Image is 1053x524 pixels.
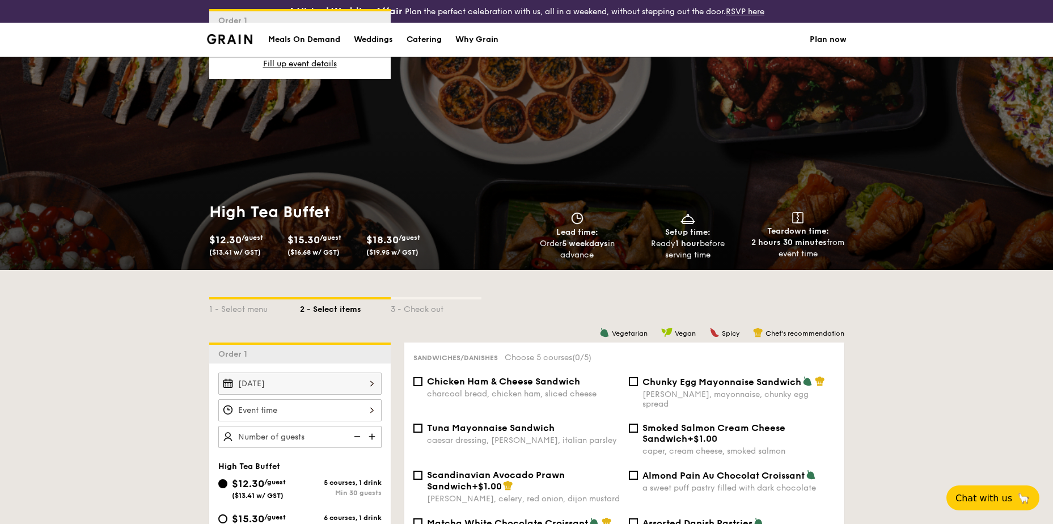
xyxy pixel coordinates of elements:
[642,470,805,481] span: Almond Pain Au Chocolat Croissant
[264,478,286,486] span: /guest
[218,16,252,26] span: Order 1
[810,23,847,57] a: Plan now
[569,212,586,225] img: icon-clock.2db775ea.svg
[629,471,638,480] input: Almond Pain Au Chocolat Croissanta sweet puff pastry filled with dark chocolate
[300,514,382,522] div: 6 courses, 1 drink
[806,470,816,480] img: icon-vegetarian.fe4039eb.svg
[503,480,513,491] img: icon-chef-hat.a58ddaea.svg
[413,471,422,480] input: Scandinavian Avocado Prawn Sandwich+$1.00[PERSON_NAME], celery, red onion, dijon mustard
[642,390,835,409] div: [PERSON_NAME], mayonnaise, chunky egg spread
[766,329,844,337] span: Chef's recommendation
[747,237,849,260] div: from event time
[726,7,764,16] a: RSVP here
[687,433,717,444] span: +$1.00
[399,234,420,242] span: /guest
[751,238,827,247] strong: 2 hours 30 minutes
[792,212,804,223] img: icon-teardown.65201eee.svg
[407,23,442,57] div: Catering
[287,248,340,256] span: ($16.68 w/ GST)
[209,248,261,256] span: ($13.41 w/ GST)
[209,299,300,315] div: 1 - Select menu
[562,239,608,248] strong: 5 weekdays
[815,376,825,386] img: icon-chef-hat.a58ddaea.svg
[642,422,785,444] span: Smoked Salmon Cream Cheese Sandwich
[629,377,638,386] input: Chunky Egg Mayonnaise Sandwich[PERSON_NAME], mayonnaise, chunky egg spread
[200,5,853,18] div: Plan the perfect celebration with us, all in a weekend, without stepping out the door.
[366,234,399,246] span: $18.30
[753,327,763,337] img: icon-chef-hat.a58ddaea.svg
[218,349,252,359] span: Order 1
[527,238,628,261] div: Order in advance
[427,376,580,387] span: Chicken Ham & Cheese Sandwich
[612,329,648,337] span: Vegetarian
[232,477,264,490] span: $12.30
[427,436,620,445] div: caesar dressing, [PERSON_NAME], italian parsley
[218,479,227,488] input: $12.30/guest($13.41 w/ GST)5 courses, 1 drinkMin 30 guests
[413,377,422,386] input: Chicken Ham & Cheese Sandwichcharcoal bread, chicken ham, sliced cheese
[449,23,505,57] a: Why Grain
[413,424,422,433] input: Tuna Mayonnaise Sandwichcaesar dressing, [PERSON_NAME], italian parsley
[242,234,263,242] span: /guest
[679,212,696,225] img: icon-dish.430c3a2e.svg
[642,483,835,493] div: a sweet puff pastry filled with dark chocolate
[207,34,253,44] img: Grain
[268,23,340,57] div: Meals On Demand
[209,234,242,246] span: $12.30
[218,426,382,448] input: Number of guests
[354,23,393,57] div: Weddings
[767,226,829,236] span: Teardown time:
[427,422,555,433] span: Tuna Mayonnaise Sandwich
[642,446,835,456] div: caper, cream cheese, smoked salmon
[391,299,481,315] div: 3 - Check out
[427,494,620,504] div: [PERSON_NAME], celery, red onion, dijon mustard
[348,426,365,447] img: icon-reduce.1d2dbef1.svg
[675,239,700,248] strong: 1 hour
[427,389,620,399] div: charcoal bread, chicken ham, sliced cheese
[642,377,801,387] span: Chunky Egg Mayonnaise Sandwich
[572,353,591,362] span: (0/5)
[599,327,610,337] img: icon-vegetarian.fe4039eb.svg
[722,329,739,337] span: Spicy
[287,234,320,246] span: $15.30
[232,492,284,500] span: ($13.41 w/ GST)
[955,493,1012,504] span: Chat with us
[709,327,720,337] img: icon-spicy.37a8142b.svg
[263,59,337,69] span: Fill up event details
[320,234,341,242] span: /guest
[347,23,400,57] a: Weddings
[218,462,280,471] span: High Tea Buffet
[218,373,382,395] input: Event date
[455,23,498,57] div: Why Grain
[207,34,253,44] a: Logotype
[946,485,1039,510] button: Chat with us🦙
[218,399,382,421] input: Event time
[289,5,403,18] h4: A Virtual Wedding Affair
[427,470,565,492] span: Scandinavian Avocado Prawn Sandwich
[661,327,673,337] img: icon-vegan.f8ff3823.svg
[261,23,347,57] a: Meals On Demand
[665,227,711,237] span: Setup time:
[300,299,391,315] div: 2 - Select items
[218,514,227,523] input: $15.30/guest($16.68 w/ GST)6 courses, 1 drinkMin 30 guests
[472,481,502,492] span: +$1.00
[505,353,591,362] span: Choose 5 courses
[300,479,382,487] div: 5 courses, 1 drink
[300,489,382,497] div: Min 30 guests
[637,238,738,261] div: Ready before serving time
[802,376,813,386] img: icon-vegetarian.fe4039eb.svg
[400,23,449,57] a: Catering
[365,426,382,447] img: icon-add.58712e84.svg
[556,227,598,237] span: Lead time:
[366,248,418,256] span: ($19.95 w/ GST)
[264,513,286,521] span: /guest
[413,354,498,362] span: Sandwiches/Danishes
[1017,492,1030,505] span: 🦙
[209,202,522,222] h1: High Tea Buffet
[629,424,638,433] input: Smoked Salmon Cream Cheese Sandwich+$1.00caper, cream cheese, smoked salmon
[675,329,696,337] span: Vegan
